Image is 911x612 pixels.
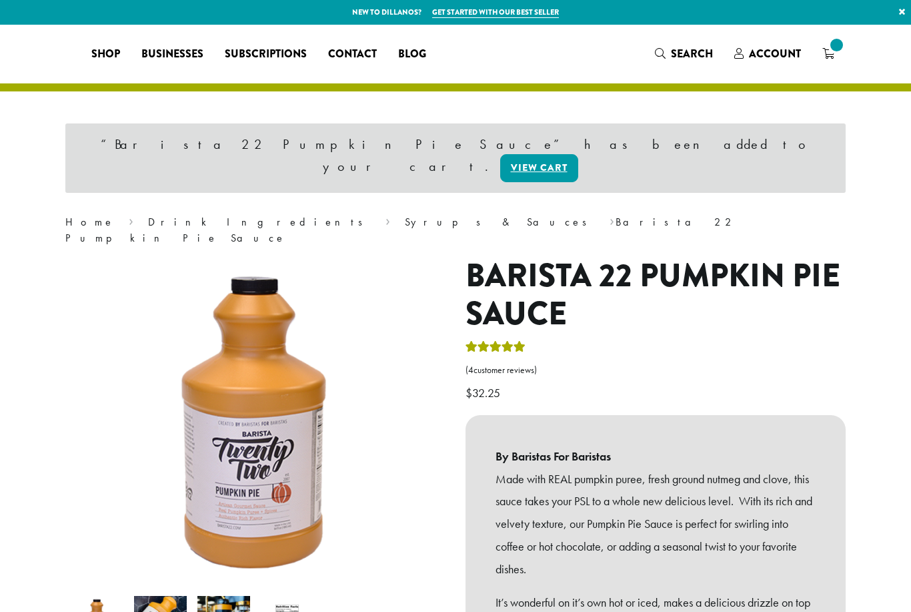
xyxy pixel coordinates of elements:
a: Syrups & Sauces [405,215,596,229]
a: Shop [81,43,131,65]
div: Rated 5.00 out of 5 [466,339,526,359]
h1: Barista 22 Pumpkin Pie Sauce [466,257,846,334]
bdi: 32.25 [466,385,504,400]
span: Search [671,46,713,61]
b: By Baristas For Baristas [496,445,816,468]
span: › [385,210,390,230]
a: (4customer reviews) [466,364,846,377]
span: Contact [328,46,377,63]
span: › [610,210,614,230]
div: “Barista 22 Pumpkin Pie Sauce” has been added to your cart. [65,123,846,193]
span: Account [749,46,801,61]
a: Drink Ingredients [148,215,371,229]
a: View cart [500,154,578,182]
p: Made with REAL pumpkin puree, fresh ground nutmeg and clove, this sauce takes your PSL to a whole... [496,468,816,581]
span: Shop [91,46,120,63]
a: Home [65,215,115,229]
span: 4 [468,364,474,376]
nav: Breadcrumb [65,214,846,246]
a: Get started with our best seller [432,7,559,18]
a: Search [644,43,724,65]
span: Blog [398,46,426,63]
span: Subscriptions [225,46,307,63]
span: $ [466,385,472,400]
span: › [129,210,133,230]
span: Businesses [141,46,203,63]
